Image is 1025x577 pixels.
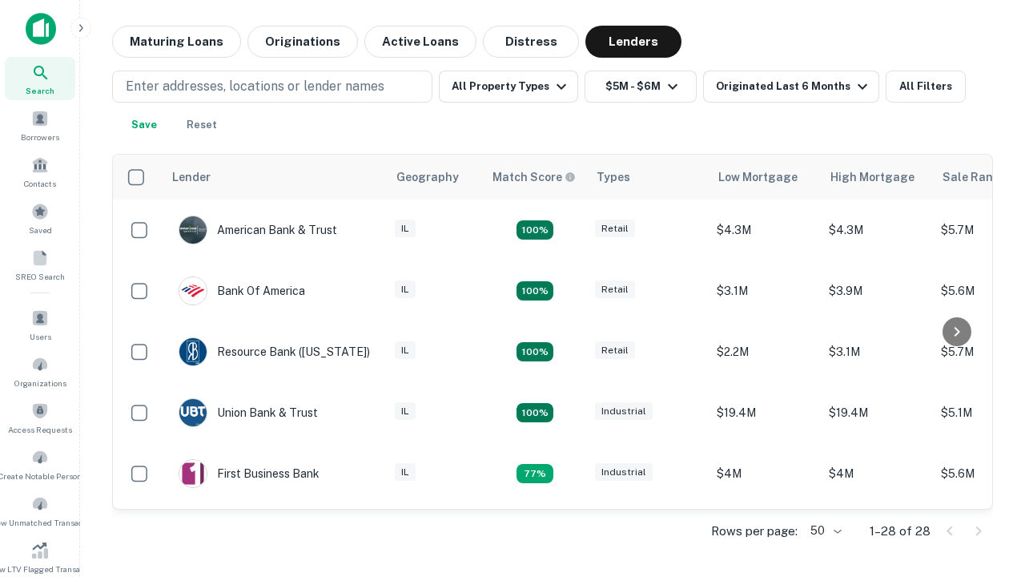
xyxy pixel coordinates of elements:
button: All Filters [886,71,966,103]
div: Originated Last 6 Months [716,77,872,96]
td: $4M [709,443,821,504]
th: Lender [163,155,387,200]
button: Reset [176,109,227,141]
span: Borrowers [21,131,59,143]
div: IL [395,463,416,482]
div: Industrial [595,402,653,421]
div: Types [597,167,630,187]
button: Maturing Loans [112,26,241,58]
img: picture [179,216,207,244]
div: IL [395,280,416,299]
td: $4.2M [821,504,933,565]
td: $4M [821,443,933,504]
div: Capitalize uses an advanced AI algorithm to match your search with the best lender. The match sco... [492,168,576,186]
iframe: Chat Widget [945,397,1025,474]
a: Borrowers [5,103,75,147]
td: $19.4M [821,382,933,443]
td: $3.1M [821,321,933,382]
div: IL [395,220,416,238]
a: Review Unmatched Transactions [5,489,75,532]
div: Retail [595,220,635,238]
a: SREO Search [5,243,75,286]
button: Save your search to get updates of matches that match your search criteria. [119,109,170,141]
div: Matching Properties: 3, hasApolloMatch: undefined [517,464,553,483]
p: 1–28 of 28 [870,522,931,541]
a: Organizations [5,349,75,393]
div: Matching Properties: 4, hasApolloMatch: undefined [517,403,553,422]
div: Geography [396,167,459,187]
div: IL [395,341,416,360]
img: picture [179,460,207,487]
button: Active Loans [364,26,476,58]
td: $2.2M [709,321,821,382]
div: Retail [595,341,635,360]
a: Saved [5,196,75,240]
p: Enter addresses, locations or lender names [126,77,384,96]
span: Users [30,330,51,343]
span: Access Requests [8,423,72,436]
div: American Bank & Trust [179,216,337,244]
button: Distress [483,26,579,58]
a: Users [5,303,75,346]
td: $3.1M [709,260,821,321]
img: picture [179,338,207,365]
div: High Mortgage [830,167,914,187]
div: First Business Bank [179,459,320,488]
div: Industrial [595,463,653,482]
div: IL [395,402,416,421]
td: $3.9M [821,260,933,321]
h6: Match Score [492,168,573,186]
img: capitalize-icon.png [26,13,56,45]
button: All Property Types [439,71,578,103]
button: $5M - $6M [585,71,697,103]
div: Retail [595,280,635,299]
span: Saved [29,224,52,236]
td: $4.3M [821,200,933,260]
span: Contacts [24,177,56,190]
th: Capitalize uses an advanced AI algorithm to match your search with the best lender. The match sco... [483,155,587,200]
div: Matching Properties: 7, hasApolloMatch: undefined [517,220,553,240]
a: Search [5,57,75,100]
img: picture [179,399,207,426]
a: Create Notable Person [5,442,75,486]
div: Lender [172,167,211,187]
div: Bank Of America [179,276,305,305]
div: Low Mortgage [718,167,798,187]
div: Resource Bank ([US_STATE]) [179,337,370,366]
a: Access Requests [5,396,75,439]
span: SREO Search [15,270,65,283]
th: Types [587,155,709,200]
div: Matching Properties: 4, hasApolloMatch: undefined [517,281,553,301]
span: Search [26,84,54,97]
div: Union Bank & Trust [179,398,318,427]
th: Geography [387,155,483,200]
th: High Mortgage [821,155,933,200]
button: Originations [247,26,358,58]
th: Low Mortgage [709,155,821,200]
button: Originated Last 6 Months [703,71,879,103]
p: Rows per page: [711,522,798,541]
span: Organizations [14,377,66,389]
button: Lenders [585,26,681,58]
td: $19.4M [709,382,821,443]
img: picture [179,277,207,305]
td: $4.3M [709,200,821,260]
button: Enter addresses, locations or lender names [112,71,432,103]
div: 50 [804,519,844,543]
a: Contacts [5,150,75,193]
div: Matching Properties: 4, hasApolloMatch: undefined [517,342,553,361]
td: $3.9M [709,504,821,565]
